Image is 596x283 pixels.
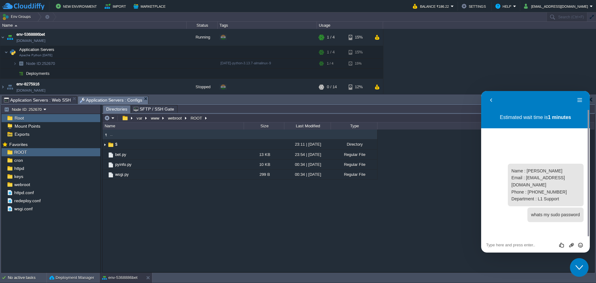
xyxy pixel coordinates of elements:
img: AMDAwAAAACH5BAEAAAAALAAAAAABAAEAAAICRAEAOw== [13,59,17,68]
button: Env Groups [2,12,33,21]
button: env-5368886bet [102,275,138,281]
span: cron [13,157,24,163]
button: New Environment [56,2,99,10]
span: 252670 [25,61,56,66]
button: webroot [167,115,183,121]
span: $ [114,142,118,147]
iframe: To enrich screen reader interactions, please activate Accessibility in Grammarly extension settings [570,258,590,277]
div: Regular File [331,160,377,169]
a: Exports [13,131,30,137]
a: .. [109,132,114,137]
span: httpd.conf [13,190,35,195]
div: Directory [331,139,377,149]
div: 23:54 | [DATE] [284,150,331,159]
a: httpd [13,166,25,171]
button: Deployment Manager [49,275,94,281]
div: 1 / 4 [327,59,333,68]
div: 00:34 | [DATE] [284,170,331,179]
img: AMDAwAAAACH5BAEAAAAALAAAAAABAAEAAAICRAEAOw== [107,162,114,168]
div: 1 / 4 [327,46,335,58]
a: wsgi.py [114,172,130,177]
button: Help [495,2,513,10]
img: AMDAwAAAACH5BAEAAAAALAAAAAABAAEAAAICRAEAOw== [6,79,14,95]
img: AMDAwAAAACH5BAEAAAAALAAAAAABAAEAAAICRAEAOw== [17,59,25,68]
div: Last Modified [285,122,331,130]
a: ROOT [13,149,28,155]
button: Import [105,2,128,10]
div: 15% [349,59,369,68]
img: AMDAwAAAACH5BAEAAAAALAAAAAABAAEAAAICRAEAOw== [8,46,17,58]
img: AMDAwAAAACH5BAEAAAAALAAAAAABAAEAAAICRAEAOw== [102,150,107,159]
img: AMDAwAAAACH5BAEAAAAALAAAAAABAAEAAAICRAEAOw== [107,171,114,178]
span: Application Servers : Web SSH [4,96,71,104]
a: keys [13,174,24,179]
div: Name [103,122,244,130]
button: ROOT [190,115,204,121]
span: Apache Python [DATE] [19,53,52,57]
img: AMDAwAAAACH5BAEAAAAALAAAAAABAAEAAAICRAEAOw== [17,69,25,78]
div: 23:11 | [DATE] [284,139,331,149]
img: AMDAwAAAACH5BAEAAAAALAAAAAABAAEAAAICRAEAOw== [107,141,114,148]
div: Name [1,22,186,29]
div: 299 B [244,170,284,179]
a: bet.py [114,152,127,157]
div: 13 KB [244,150,284,159]
button: Node ID: 252670 [4,107,43,112]
a: Deployments [25,71,51,76]
button: Balance ₹186.22 [413,2,451,10]
div: 00:34 | [DATE] [284,160,331,169]
div: 15% [349,29,369,46]
span: wsgi.conf [13,206,34,212]
span: webroot [13,182,31,187]
img: AMDAwAAAACH5BAEAAAAALAAAAAABAAEAAAICRAEAOw== [102,140,107,149]
a: Application ServersApache Python [DATE] [19,47,55,52]
a: pyinfo.py [114,162,133,167]
div: Running [187,29,218,46]
a: [DOMAIN_NAME] [16,87,45,94]
button: [EMAIL_ADDRESS][DOMAIN_NAME] [524,2,590,10]
div: 0 / 14 [327,79,337,95]
img: AMDAwAAAACH5BAEAAAAALAAAAAABAAEAAAICRAEAOw== [4,46,8,58]
span: [DATE]-python-3.13.7-almalinux-9 [220,61,271,65]
img: AMDAwAAAACH5BAEAAAAALAAAAAABAAEAAAICRAEAOw== [6,29,14,46]
div: Size [244,122,284,130]
img: AMDAwAAAACH5BAEAAAAALAAAAAABAAEAAAICRAEAOw== [102,131,109,138]
a: Node ID:252670 [25,61,56,66]
a: redeploy.conf [13,198,42,203]
span: SFTP / SSH Gate [133,105,174,113]
button: var [136,115,144,121]
div: Usage [317,22,383,29]
div: Type [331,122,377,130]
a: Root [13,115,25,121]
div: 15% [349,46,369,58]
div: 1 / 4 [327,29,335,46]
a: env-5368886bet [16,31,45,38]
span: Application Servers : Configs [80,96,142,104]
img: AMDAwAAAACH5BAEAAAAALAAAAAABAAEAAAICRAEAOw== [15,25,17,26]
img: AMDAwAAAACH5BAEAAAAALAAAAAABAAEAAAICRAEAOw== [102,160,107,169]
button: Marketplace [133,2,167,10]
span: Node ID: [26,61,42,66]
div: No active tasks [8,273,47,283]
img: AMDAwAAAACH5BAEAAAAALAAAAAABAAEAAAICRAEAOw== [0,79,5,95]
div: Stopped [187,79,218,95]
a: env-8275916 [16,81,39,87]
